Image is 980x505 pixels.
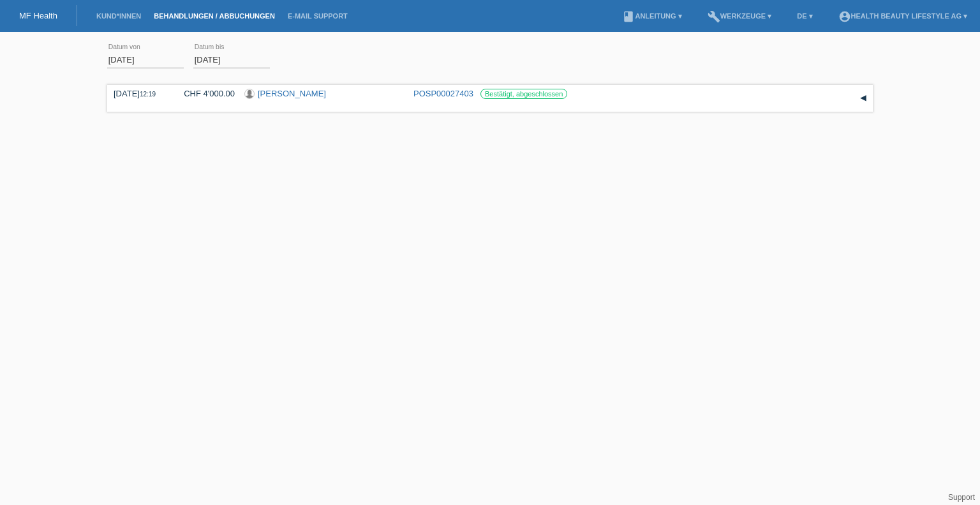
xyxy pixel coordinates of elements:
[281,12,354,20] a: E-Mail Support
[19,11,57,20] a: MF Health
[838,10,851,23] i: account_circle
[708,10,720,23] i: build
[174,89,235,98] div: CHF 4'000.00
[948,493,975,502] a: Support
[791,12,819,20] a: DE ▾
[258,89,326,98] a: [PERSON_NAME]
[114,89,165,98] div: [DATE]
[616,12,688,20] a: bookAnleitung ▾
[832,12,974,20] a: account_circleHealth Beauty Lifestyle AG ▾
[413,89,473,98] a: POSP00027403
[701,12,778,20] a: buildWerkzeuge ▾
[622,10,635,23] i: book
[90,12,147,20] a: Kund*innen
[147,12,281,20] a: Behandlungen / Abbuchungen
[854,89,873,108] div: auf-/zuklappen
[140,91,156,98] span: 12:19
[480,89,567,99] label: Bestätigt, abgeschlossen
